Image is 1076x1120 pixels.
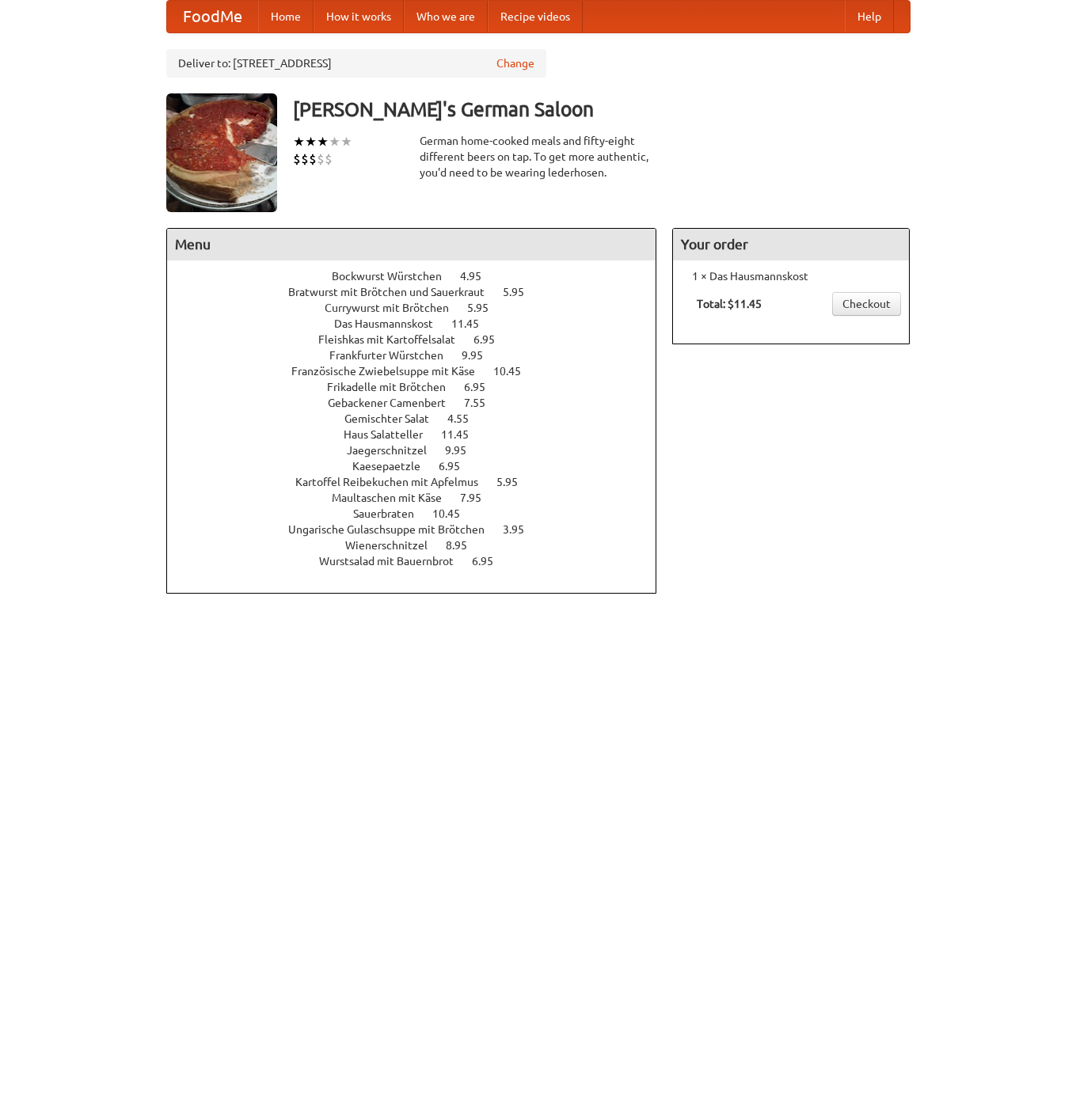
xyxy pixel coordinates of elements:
span: 9.95 [462,349,499,362]
span: 5.95 [503,286,540,298]
span: 6.95 [439,460,476,473]
a: Frikadelle mit Brötchen 6.95 [327,381,515,393]
a: Wienerschnitzel 8.95 [345,539,496,552]
a: How it works [314,1,404,32]
a: Haus Salatteller 11.45 [344,428,498,441]
span: Currywurst mit Brötchen [325,302,465,314]
span: Sauerbraten [353,507,430,520]
span: 7.95 [460,492,497,504]
img: angular.jpg [166,93,277,212]
a: Help [845,1,894,32]
span: 10.45 [432,507,476,520]
a: Maultaschen mit Käse 7.95 [332,492,511,504]
span: Ungarische Gulaschsuppe mit Brötchen [288,523,500,536]
li: ★ [305,133,317,150]
a: Jaegerschnitzel 9.95 [347,444,496,457]
span: 10.45 [493,365,537,378]
a: Bratwurst mit Brötchen und Sauerkraut 5.95 [288,286,553,298]
a: Change [496,55,534,71]
span: Bratwurst mit Brötchen und Sauerkraut [288,286,500,298]
li: 1 × Das Hausmannskost [681,268,901,284]
li: ★ [329,133,340,150]
span: Maultaschen mit Käse [332,492,458,504]
li: $ [317,150,325,168]
a: Fleishkas mit Kartoffelsalat 6.95 [318,333,524,346]
a: Gebackener Camenbert 7.55 [328,397,515,409]
span: Das Hausmannskost [334,317,449,330]
a: Currywurst mit Brötchen 5.95 [325,302,518,314]
span: 4.55 [447,412,485,425]
a: Gemischter Salat 4.55 [344,412,498,425]
li: $ [301,150,309,168]
span: Gemischter Salat [344,412,445,425]
li: ★ [293,133,305,150]
span: Frikadelle mit Brötchen [327,381,462,393]
li: $ [325,150,333,168]
span: Haus Salatteller [344,428,439,441]
a: Kartoffel Reibekuchen mit Apfelmus 5.95 [295,476,547,488]
span: Bockwurst Würstchen [332,270,458,283]
a: Recipe videos [488,1,583,32]
a: Home [258,1,314,32]
a: Bockwurst Würstchen 4.95 [332,270,511,283]
span: 9.95 [445,444,482,457]
h4: Menu [167,229,656,260]
a: Sauerbraten 10.45 [353,507,489,520]
a: Wurstsalad mit Bauernbrot 6.95 [319,555,523,568]
span: 6.95 [464,381,501,393]
span: Kaesepaetzle [352,460,436,473]
span: Wurstsalad mit Bauernbrot [319,555,470,568]
span: Fleishkas mit Kartoffelsalat [318,333,471,346]
li: ★ [340,133,352,150]
span: 5.95 [467,302,504,314]
a: Checkout [832,292,901,316]
a: Das Hausmannskost 11.45 [334,317,508,330]
a: FoodMe [167,1,258,32]
span: Französische Zwiebelsuppe mit Käse [291,365,491,378]
a: Frankfurter Würstchen 9.95 [329,349,512,362]
span: Wienerschnitzel [345,539,443,552]
span: 6.95 [472,555,509,568]
a: Kaesepaetzle 6.95 [352,460,489,473]
div: Deliver to: [STREET_ADDRESS] [166,49,546,78]
span: 4.95 [460,270,497,283]
h3: [PERSON_NAME]'s German Saloon [293,93,911,125]
a: Who we are [404,1,488,32]
span: 5.95 [496,476,534,488]
span: Gebackener Camenbert [328,397,462,409]
span: 11.45 [451,317,495,330]
span: Kartoffel Reibekuchen mit Apfelmus [295,476,494,488]
li: $ [309,150,317,168]
a: Ungarische Gulaschsuppe mit Brötchen 3.95 [288,523,553,536]
h4: Your order [673,229,909,260]
b: Total: $11.45 [697,298,762,310]
a: Französische Zwiebelsuppe mit Käse 10.45 [291,365,550,378]
span: 3.95 [503,523,540,536]
span: Jaegerschnitzel [347,444,443,457]
span: Frankfurter Würstchen [329,349,459,362]
li: ★ [317,133,329,150]
span: 11.45 [441,428,485,441]
span: 8.95 [446,539,483,552]
li: $ [293,150,301,168]
div: German home-cooked meals and fifty-eight different beers on tap. To get more authentic, you'd nee... [420,133,657,180]
span: 7.55 [464,397,501,409]
span: 6.95 [473,333,511,346]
